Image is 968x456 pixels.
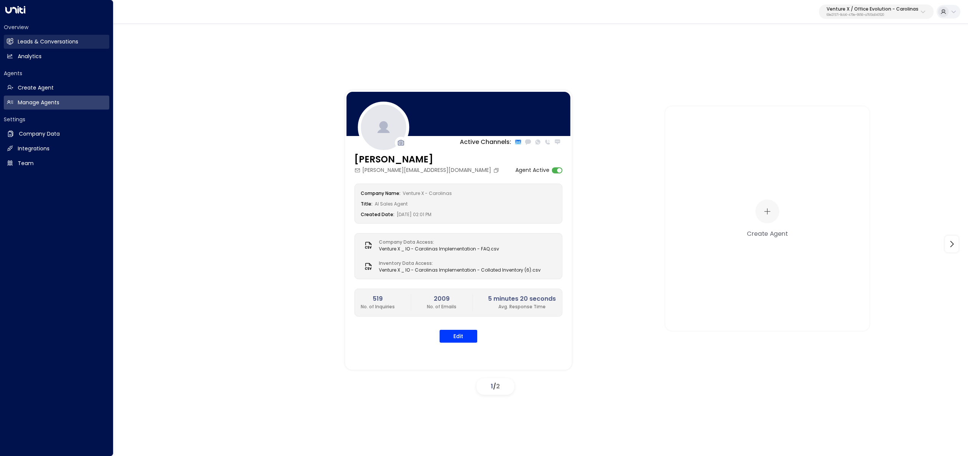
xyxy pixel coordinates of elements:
[4,142,109,156] a: Integrations
[488,303,556,310] p: Avg. Response Time
[4,81,109,95] a: Create Agent
[4,35,109,49] a: Leads & Conversations
[379,239,495,246] label: Company Data Access:
[361,201,372,207] label: Title:
[361,190,400,196] label: Company Name:
[4,70,109,77] h2: Agents
[361,211,394,218] label: Created Date:
[403,190,452,196] span: Venture X - Carolinas
[379,246,499,252] span: Venture X _ IO - Carolinas Implementation - FAQ.csv
[354,153,501,166] h3: [PERSON_NAME]
[460,138,511,147] p: Active Channels:
[18,145,50,153] h2: Integrations
[493,167,501,173] button: Copy
[4,127,109,141] a: Company Data
[827,14,918,17] p: 69e21571-8cb6-479e-9956-a76f3a040520
[515,166,549,174] label: Agent Active
[19,130,60,138] h2: Company Data
[18,99,59,107] h2: Manage Agents
[379,267,541,274] span: Venture X _ IO - Carolinas Implementation - Collated Inventory (6).csv
[747,229,788,238] div: Create Agent
[488,294,556,303] h2: 5 minutes 20 seconds
[476,378,514,395] div: /
[427,294,456,303] h2: 2009
[4,116,109,123] h2: Settings
[379,260,537,267] label: Inventory Data Access:
[496,382,500,391] span: 2
[4,49,109,63] a: Analytics
[4,23,109,31] h2: Overview
[4,156,109,170] a: Team
[439,330,477,343] button: Edit
[361,294,395,303] h2: 519
[361,303,395,310] p: No. of Inquiries
[427,303,456,310] p: No. of Emails
[18,53,42,60] h2: Analytics
[827,7,918,11] p: Venture X / Office Evolution - Carolinas
[18,38,78,46] h2: Leads & Conversations
[375,201,408,207] span: AI Sales Agent
[354,166,501,174] div: [PERSON_NAME][EMAIL_ADDRESS][DOMAIN_NAME]
[18,159,34,167] h2: Team
[819,5,934,19] button: Venture X / Office Evolution - Carolinas69e21571-8cb6-479e-9956-a76f3a040520
[397,211,431,218] span: [DATE] 02:01 PM
[491,382,493,391] span: 1
[4,96,109,110] a: Manage Agents
[18,84,54,92] h2: Create Agent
